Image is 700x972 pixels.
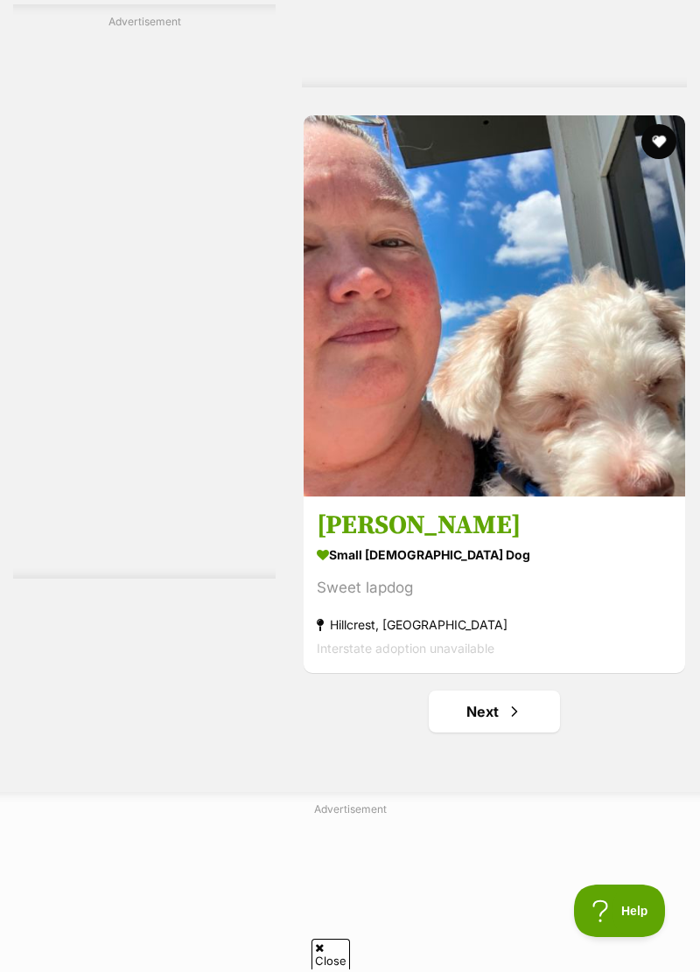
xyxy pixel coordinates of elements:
span: Interstate adoption unavailable [317,641,494,656]
a: [PERSON_NAME] small [DEMOGRAPHIC_DATA] Dog Sweet lapdog Hillcrest, [GEOGRAPHIC_DATA] Interstate a... [304,496,685,673]
img: Alex - Poodle Dog [304,115,685,496]
strong: small [DEMOGRAPHIC_DATA] Dog [317,542,672,567]
iframe: Help Scout Beacon - Open [574,885,665,937]
h3: [PERSON_NAME] [317,509,672,542]
div: Sweet lapdog [317,576,672,600]
nav: Pagination [302,691,687,732]
iframe: Advertisement [74,37,214,561]
strong: Hillcrest, [GEOGRAPHIC_DATA] [317,613,672,636]
div: Advertisement [13,4,276,579]
span: Close [311,939,350,969]
a: Next page [429,691,560,732]
button: favourite [641,124,676,159]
